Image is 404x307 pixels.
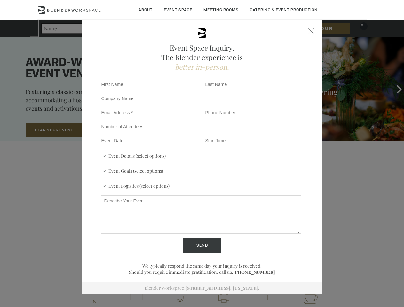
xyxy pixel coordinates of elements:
a: [PHONE_NUMBER] [233,269,275,275]
input: Phone Number [205,108,301,117]
input: Email Address * [101,108,197,117]
span: Event Logistics (select options) [101,180,171,190]
input: Send [183,238,221,253]
span: Event Details (select options) [101,150,167,160]
input: Start Time [205,136,301,145]
input: Company Name [101,94,291,103]
input: First Name [101,80,197,89]
p: Should you require immediate gratification, call us. [98,269,306,275]
p: We typically respond the same day your inquiry is received. [98,263,306,269]
div: Blender Workspace. [82,282,322,294]
input: Last Name [205,80,301,89]
a: [STREET_ADDRESS]. [US_STATE]. [186,285,259,291]
input: Event Date [101,136,197,145]
input: Number of Attendees [101,122,197,131]
h2: Event Space Inquiry. The Blender experience is [98,43,306,72]
iframe: Chat Widget [289,225,404,307]
span: Event Goals (select options) [101,165,165,175]
span: better in-person. [175,62,229,72]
